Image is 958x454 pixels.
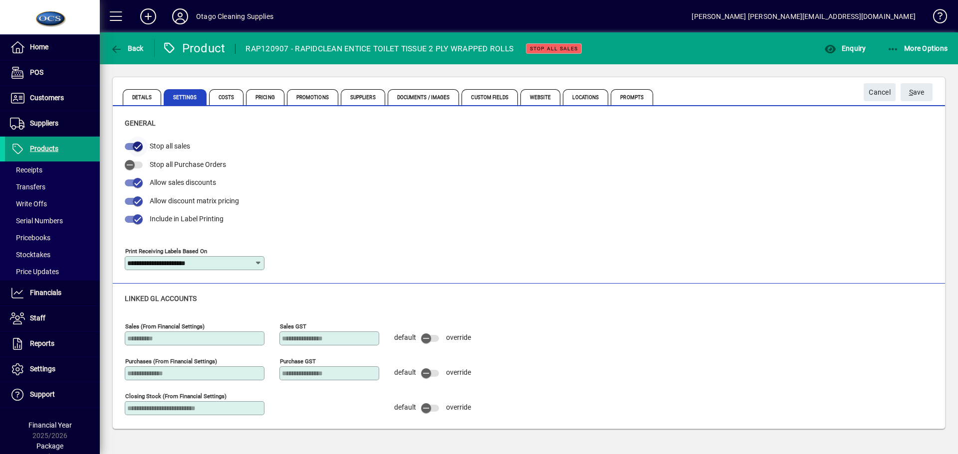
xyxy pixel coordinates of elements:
[287,89,338,105] span: Promotions
[530,45,578,52] span: Stop all sales
[10,183,45,191] span: Transfers
[30,119,58,127] span: Suppliers
[5,229,100,246] a: Pricebooks
[394,368,416,376] span: default
[164,7,196,25] button: Profile
[611,89,653,105] span: Prompts
[150,160,226,168] span: Stop all Purchase Orders
[5,60,100,85] a: POS
[245,41,513,57] div: RAP120907 - RAPIDCLEAN ENTICE TOILET TISSUE 2 PLY WRAPPED ROLLS
[10,251,50,259] span: Stocktakes
[30,145,58,152] span: Products
[30,43,48,51] span: Home
[5,178,100,195] a: Transfers
[30,314,45,322] span: Staff
[446,333,471,341] span: override
[125,357,217,364] mat-label: Purchases (from financial settings)
[563,89,608,105] span: Locations
[462,89,517,105] span: Custom Fields
[132,7,164,25] button: Add
[150,215,224,223] span: Include in Label Printing
[30,94,64,102] span: Customers
[887,44,948,52] span: More Options
[10,200,47,208] span: Write Offs
[388,89,460,105] span: Documents / Images
[926,2,946,34] a: Knowledge Base
[108,39,146,57] button: Back
[5,86,100,111] a: Customers
[5,195,100,212] a: Write Offs
[5,111,100,136] a: Suppliers
[30,339,54,347] span: Reports
[209,89,244,105] span: Costs
[446,403,471,411] span: override
[125,392,227,399] mat-label: Closing stock (from financial settings)
[280,357,316,364] mat-label: Purchase GST
[901,83,933,101] button: Save
[280,322,306,329] mat-label: Sales GST
[30,390,55,398] span: Support
[110,44,144,52] span: Back
[909,88,913,96] span: S
[692,8,916,24] div: [PERSON_NAME] [PERSON_NAME][EMAIL_ADDRESS][DOMAIN_NAME]
[5,35,100,60] a: Home
[125,322,205,329] mat-label: Sales (from financial settings)
[446,368,471,376] span: override
[885,39,951,57] button: More Options
[520,89,561,105] span: Website
[5,263,100,280] a: Price Updates
[394,333,416,341] span: default
[864,83,896,101] button: Cancel
[162,40,226,56] div: Product
[909,84,925,101] span: ave
[150,197,239,205] span: Allow discount matrix pricing
[123,89,161,105] span: Details
[824,44,866,52] span: Enquiry
[125,247,207,254] mat-label: Print Receiving Labels Based On
[150,142,190,150] span: Stop all sales
[246,89,284,105] span: Pricing
[869,84,891,101] span: Cancel
[10,234,50,242] span: Pricebooks
[150,178,216,186] span: Allow sales discounts
[10,217,63,225] span: Serial Numbers
[5,357,100,382] a: Settings
[30,289,61,297] span: Financials
[10,268,59,276] span: Price Updates
[5,382,100,407] a: Support
[30,68,43,76] span: POS
[125,295,197,303] span: Linked GL accounts
[10,166,42,174] span: Receipts
[822,39,868,57] button: Enquiry
[5,281,100,305] a: Financials
[100,39,155,57] app-page-header-button: Back
[5,161,100,178] a: Receipts
[5,306,100,331] a: Staff
[394,403,416,411] span: default
[30,365,55,373] span: Settings
[125,119,156,127] span: General
[5,246,100,263] a: Stocktakes
[5,212,100,229] a: Serial Numbers
[341,89,385,105] span: Suppliers
[28,421,72,429] span: Financial Year
[36,442,63,450] span: Package
[5,331,100,356] a: Reports
[196,8,273,24] div: Otago Cleaning Supplies
[164,89,207,105] span: Settings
